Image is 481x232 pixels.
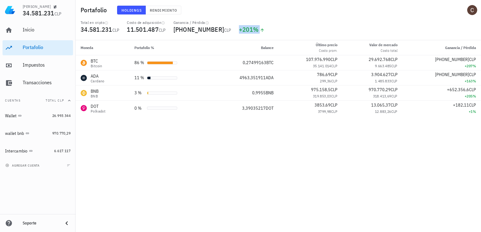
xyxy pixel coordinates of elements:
[23,4,51,9] div: [PERSON_NAME]
[313,64,331,68] span: 35.141.014
[112,27,120,33] span: CLP
[159,27,166,33] span: CLP
[224,27,231,33] span: CLP
[23,62,71,68] div: Impuestos
[391,72,398,77] span: CLP
[391,102,398,108] span: CLP
[317,72,331,77] span: 786,69
[91,103,105,109] div: DOT
[52,113,71,118] span: 26.993.344
[473,109,476,114] span: %
[261,45,274,50] span: Balance
[3,93,73,108] button: CuentasTotal CLP
[76,40,129,55] th: Moneda
[3,75,73,91] a: Transacciones
[391,94,398,98] span: CLP
[266,75,274,80] span: ADA
[81,5,110,15] h1: Portafolio
[408,63,476,69] div: +207
[3,23,73,38] a: Inicio
[266,90,274,96] span: BNB
[5,113,17,119] div: Wallet
[134,90,144,96] div: 3 %
[316,48,337,53] div: Costo prom.
[314,102,331,108] span: 3853,69
[81,20,119,25] div: Total en cripto
[375,109,391,114] span: 12.883,26
[331,57,337,62] span: CLP
[469,102,476,108] span: CLP
[243,60,266,65] span: 0,27499163
[445,45,476,50] span: Ganancia / Pérdida
[23,27,71,33] div: Inicio
[391,109,398,114] span: CLP
[435,57,469,62] span: [PHONE_NUMBER]
[331,64,337,68] span: CLP
[391,64,398,68] span: CLP
[242,105,266,111] span: 3,39035217
[91,73,105,79] div: ADA
[129,40,211,55] th: Portafolio %: Sin ordenar. Pulse para ordenar de forma ascendente.
[331,87,337,92] span: CLP
[7,163,40,168] span: agregar cuenta
[467,5,477,15] div: avatar
[266,105,274,111] span: DOT
[373,94,391,98] span: 318.413,69
[54,11,62,17] span: CLP
[127,25,159,34] span: 11.501.487
[331,102,337,108] span: CLP
[473,94,476,98] span: %
[91,64,102,68] div: Bitcoin
[134,105,144,112] div: 0 %
[23,44,71,50] div: Portafolio
[91,109,105,113] div: Polkadot
[150,8,177,13] span: Rendimiento
[447,87,469,92] span: +652.356,6
[81,25,112,34] span: 34.581.231
[46,98,64,102] span: Total CLP
[473,79,476,83] span: %
[121,8,142,13] span: Holdings
[266,60,274,65] span: BTC
[408,108,476,115] div: +1
[408,78,476,84] div: +163
[391,57,398,62] span: CLP
[453,102,469,108] span: +182,11
[3,108,73,123] a: Wallet 26.993.344
[91,79,105,83] div: Cardano
[91,94,99,98] div: BNB
[173,25,224,34] span: [PHONE_NUMBER]
[253,25,258,34] span: %
[81,60,87,66] div: BTC-icon
[375,64,391,68] span: 9.663.485
[23,9,54,17] span: 34.581.231
[252,90,266,96] span: 0,9955
[369,48,398,53] div: Costo total
[81,75,87,81] div: ADA-icon
[306,57,331,62] span: 107.976.990
[403,40,481,55] th: Ganancia / Pérdida: Sin ordenar. Pulse para ordenar de forma ascendente.
[240,75,266,80] span: 4963,351911
[391,79,398,83] span: CLP
[52,131,71,135] span: 970.770,29
[81,105,87,111] div: DOT-icon
[173,20,231,25] div: Ganancia / Pérdida
[320,79,331,83] span: 299,36
[91,88,99,94] div: BNB
[318,109,331,114] span: 3799,98
[117,6,146,14] button: Holdings
[81,90,87,96] div: BNB-icon
[134,45,154,50] span: Portafolio %
[127,20,166,25] div: Costo de adquisición
[311,87,331,92] span: 975.158,5
[375,79,391,83] span: 1.485.833
[3,40,73,55] a: Portafolio
[5,131,24,136] div: wallet bnb
[391,87,398,92] span: CLP
[369,87,391,92] span: 970.770,29
[134,75,144,81] div: 11 %
[331,94,337,98] span: CLP
[5,5,15,15] img: LedgiFi
[91,58,102,64] div: BTC
[371,102,391,108] span: 13.065,37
